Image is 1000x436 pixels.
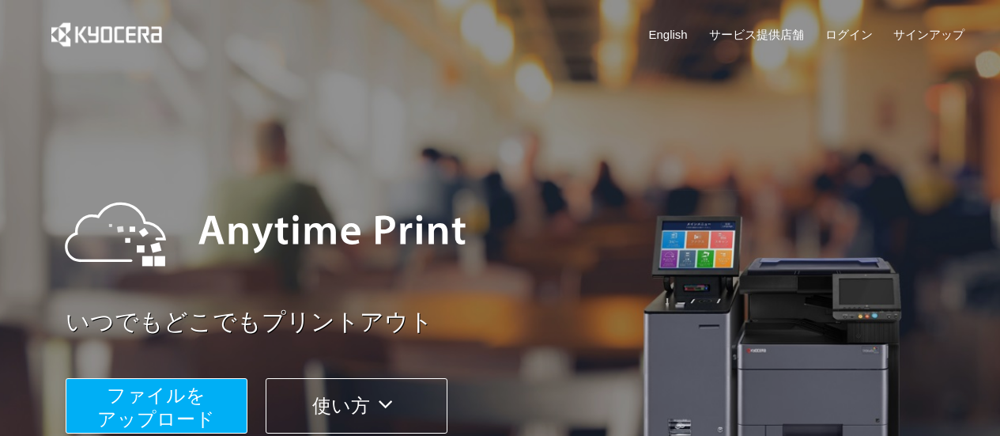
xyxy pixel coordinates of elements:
[66,378,247,434] button: ファイルを​​アップロード
[97,385,215,430] span: ファイルを ​​アップロード
[825,26,873,43] a: ログイン
[893,26,964,43] a: サインアップ
[649,26,688,43] a: English
[66,305,975,339] a: いつでもどこでもプリントアウト
[709,26,804,43] a: サービス提供店舗
[266,378,447,434] button: 使い方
